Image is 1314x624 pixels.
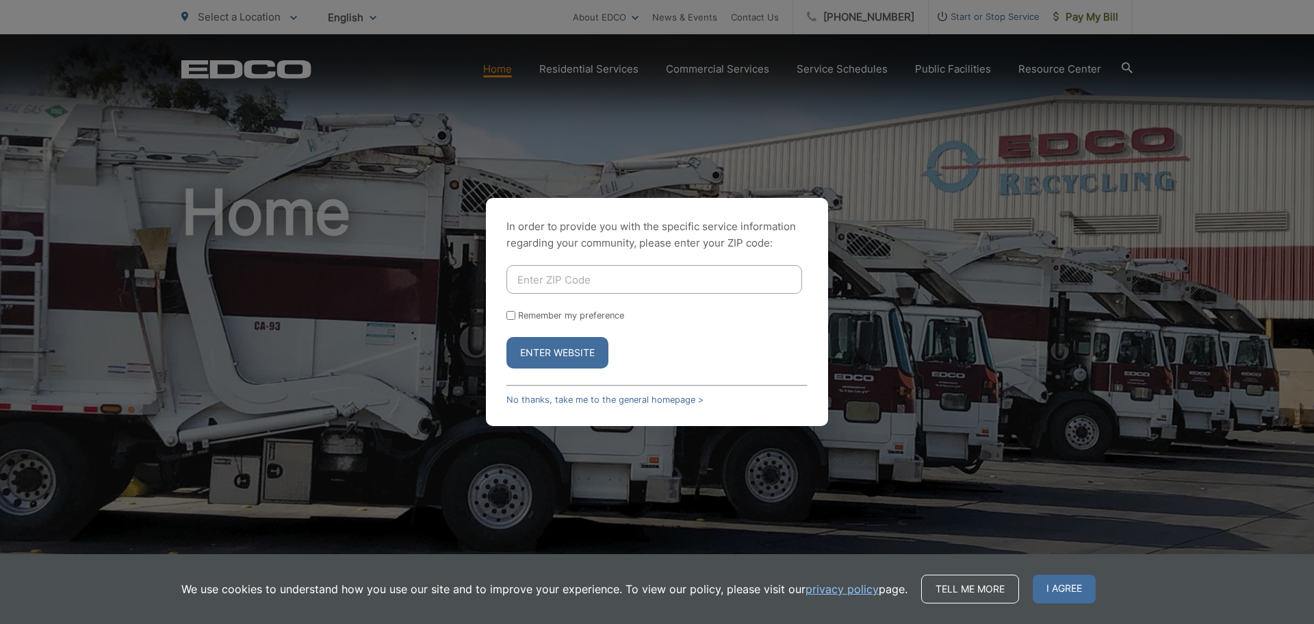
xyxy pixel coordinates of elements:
[518,310,624,321] label: Remember my preference
[1033,575,1096,603] span: I agree
[921,575,1019,603] a: Tell me more
[506,337,608,369] button: Enter Website
[506,219,808,251] p: In order to provide you with the specific service information regarding your community, please en...
[506,265,802,294] input: Enter ZIP Code
[806,581,879,597] a: privacy policy
[506,395,704,405] a: No thanks, take me to the general homepage >
[181,581,907,597] p: We use cookies to understand how you use our site and to improve your experience. To view our pol...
